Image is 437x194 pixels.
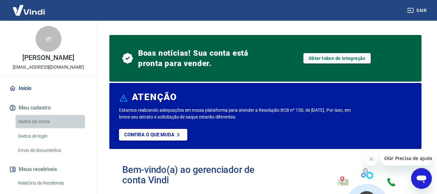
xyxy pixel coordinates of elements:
[119,129,187,141] a: Confira o que muda
[122,165,266,185] h2: Bem-vindo(a) ao gerenciador de conta Vindi
[16,144,89,157] a: Envio de documentos
[13,64,84,71] p: [EMAIL_ADDRESS][DOMAIN_NAME]
[119,107,353,120] p: Estamos realizando adequações em nossa plataforma para atender a Resolução BCB nº 150, de [DATE]....
[16,130,89,143] a: Dados de login
[124,132,174,138] p: Confira o que muda
[16,177,89,190] a: Relatório de Recebíveis
[138,48,266,69] span: Boas notícias! Sua conta está pronta para vender.
[22,54,74,61] p: [PERSON_NAME]
[8,0,50,20] img: Vindi
[406,5,429,17] button: Sair
[8,162,89,177] button: Meus recebíveis
[4,5,54,10] span: Olá! Precisa de ajuda?
[36,26,61,52] div: W
[8,101,89,115] button: Meu cadastro
[411,168,432,189] iframe: Botão para abrir a janela de mensagens
[132,94,177,100] h6: ATENÇÃO
[303,53,371,63] a: Obter token de integração
[16,115,89,128] a: Dados da conta
[380,151,432,165] iframe: Mensagem da empresa
[365,153,378,165] iframe: Fechar mensagem
[8,81,89,96] a: Início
